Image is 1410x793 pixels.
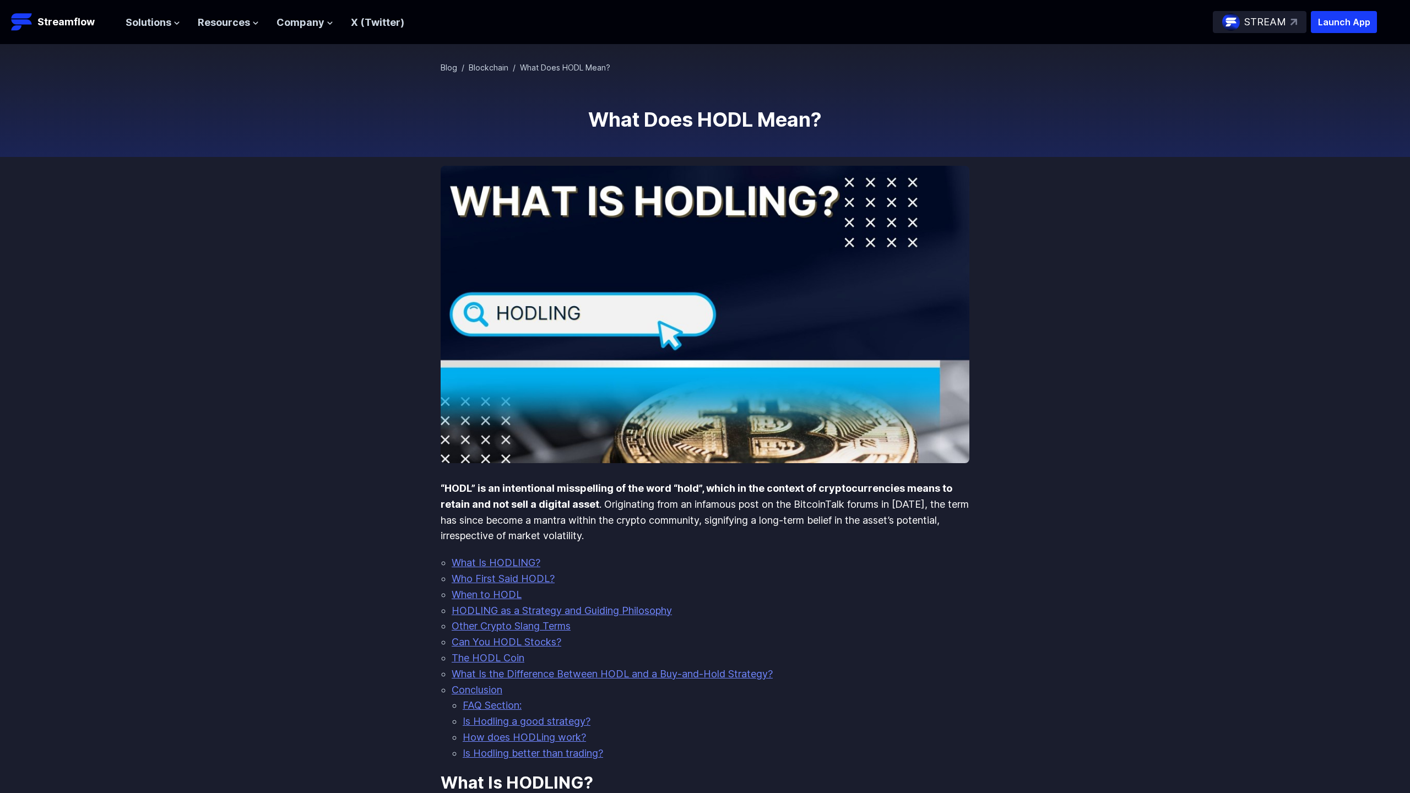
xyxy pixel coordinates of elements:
a: Other Crypto Slang Terms [452,620,571,632]
span: Company [276,15,324,31]
a: HODLING as a Strategy and Guiding Philosophy [452,605,672,616]
p: STREAM [1244,14,1286,30]
a: The HODL Coin [452,652,524,664]
a: Can You HODL Stocks? [452,636,561,648]
span: What Does HODL Mean? [520,63,610,72]
img: Streamflow Logo [11,11,33,33]
a: Is Hodling a good strategy? [463,715,590,727]
img: top-right-arrow.svg [1290,19,1297,25]
span: / [462,63,464,72]
button: Resources [198,15,259,31]
h1: What Does HODL Mean? [441,108,969,131]
a: Blog [441,63,457,72]
a: Is Hodling better than trading? [463,747,603,759]
span: / [513,63,516,72]
a: What Is the Difference Between HODL and a Buy-and-Hold Strategy? [452,668,773,680]
a: How does HODLing work? [463,731,586,743]
a: When to HODL [452,589,522,600]
a: Streamflow [11,11,115,33]
span: Solutions [126,15,171,31]
a: STREAM [1213,11,1306,33]
button: Launch App [1311,11,1377,33]
a: What Is HODLING? [452,557,540,568]
a: Conclusion [452,684,502,696]
p: Streamflow [37,14,95,30]
strong: What Is HODLING? [441,773,593,792]
button: Company [276,15,333,31]
img: streamflow-logo-circle.png [1222,13,1240,31]
p: . Originating from an infamous post on the BitcoinTalk forums in [DATE], the term has since becom... [441,481,969,544]
strong: “HODL” is an intentional misspelling of the word “hold”, which in the context of cryptocurrencies... [441,482,952,510]
span: Resources [198,15,250,31]
a: X (Twitter) [351,17,404,28]
a: Who First Said HODL? [452,573,555,584]
img: What Does HODL Mean? [441,166,969,463]
a: FAQ Section: [463,699,522,711]
a: Blockchain [469,63,508,72]
button: Solutions [126,15,180,31]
